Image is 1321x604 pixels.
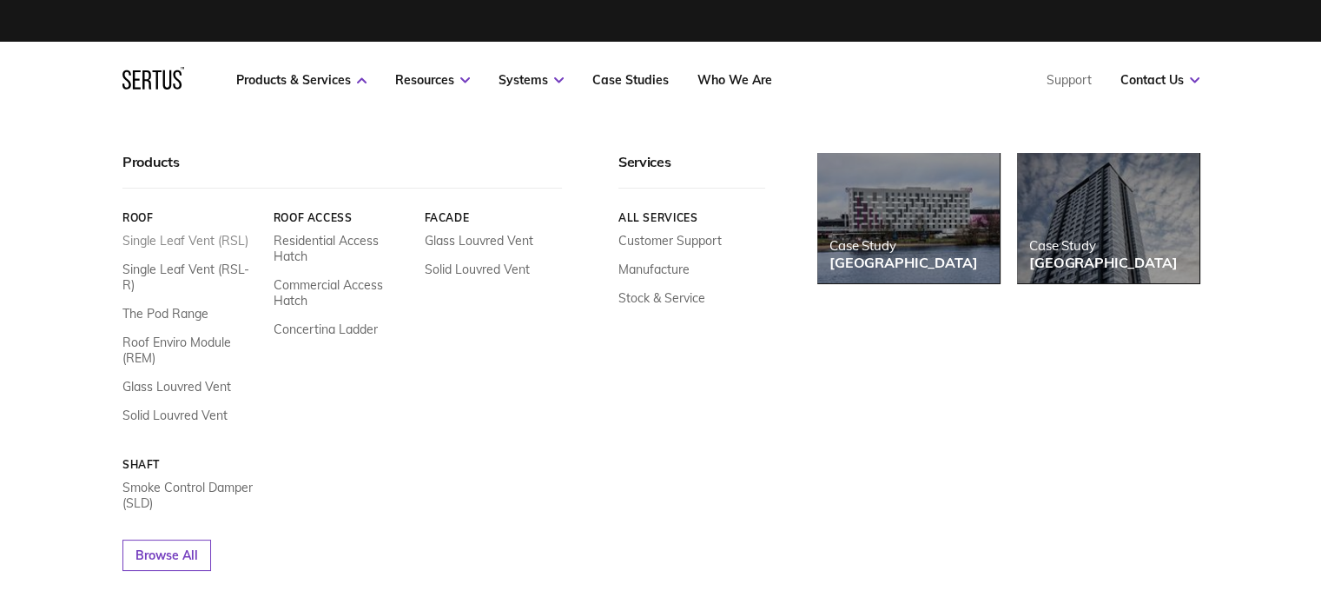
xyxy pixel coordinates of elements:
a: Contact Us [1120,72,1199,88]
a: Glass Louvred Vent [122,379,231,395]
a: Shaft [122,458,261,471]
a: Products & Services [236,72,367,88]
a: Roof [122,211,261,224]
div: Case Study [829,237,977,254]
a: Solid Louvred Vent [122,408,228,423]
a: Concertina Ladder [273,322,377,337]
a: Facade [424,211,562,224]
a: Manufacture [618,262,690,277]
a: Browse All [122,540,211,571]
a: Systems [499,72,564,88]
iframe: Chat Widget [1009,403,1321,604]
a: Roof Enviro Module (REM) [122,335,261,366]
div: Case Study [1029,237,1177,254]
div: Services [618,153,765,189]
a: The Pod Range [122,306,208,322]
a: Glass Louvred Vent [424,233,532,249]
a: Roof Access [273,211,411,224]
a: Stock & Service [618,290,705,306]
a: Single Leaf Vent (RSL-R) [122,262,261,293]
a: Case Study[GEOGRAPHIC_DATA] [817,153,1000,283]
a: All services [618,211,765,224]
a: Smoke Control Damper (SLD) [122,480,261,511]
a: Resources [395,72,470,88]
a: Residential Access Hatch [273,233,411,264]
div: [GEOGRAPHIC_DATA] [829,254,977,271]
a: Solid Louvred Vent [424,262,529,277]
div: Products [122,153,562,189]
div: [GEOGRAPHIC_DATA] [1029,254,1177,271]
a: Case Study[GEOGRAPHIC_DATA] [1017,153,1199,283]
a: Who We Are [697,72,772,88]
a: Single Leaf Vent (RSL) [122,233,248,249]
a: Case Studies [592,72,669,88]
a: Support [1047,72,1092,88]
a: Commercial Access Hatch [273,277,411,309]
a: Customer Support [618,233,722,249]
